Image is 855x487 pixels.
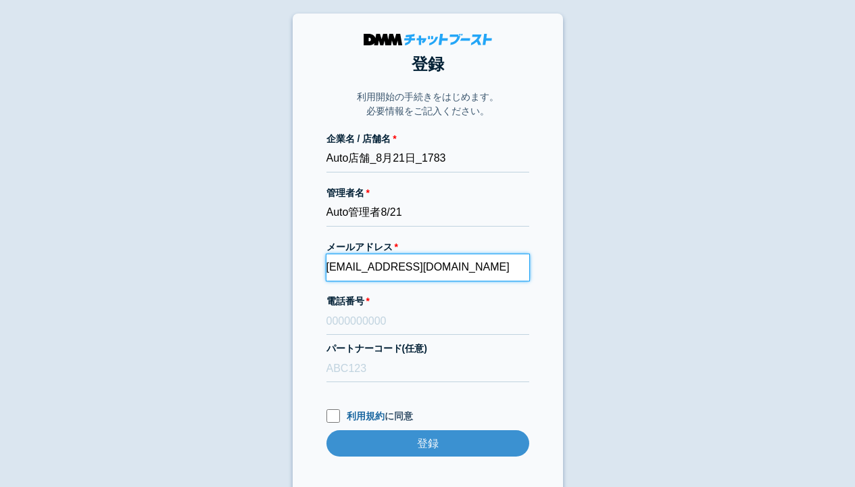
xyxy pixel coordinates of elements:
label: 電話番号 [326,294,529,308]
a: 利用規約 [347,411,385,421]
input: ABC123 [326,356,529,382]
label: メールアドレス [326,240,529,254]
label: 企業名 / 店舗名 [326,132,529,146]
img: DMMチャットブースト [364,34,492,45]
label: 管理者名 [326,186,529,200]
input: xxx@cb.com [326,254,529,281]
label: パートナーコード(任意) [326,342,529,356]
h1: 登録 [326,52,529,76]
input: 0000000000 [326,308,529,335]
input: 利用規約に同意 [326,409,340,423]
p: 利用開始の手続きをはじめます。 必要情報をご記入ください。 [357,90,499,118]
input: 株式会社チャットブースト [326,146,529,172]
label: に同意 [326,409,529,423]
input: 会話 太郎 [326,200,529,227]
input: 登録 [326,430,529,457]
